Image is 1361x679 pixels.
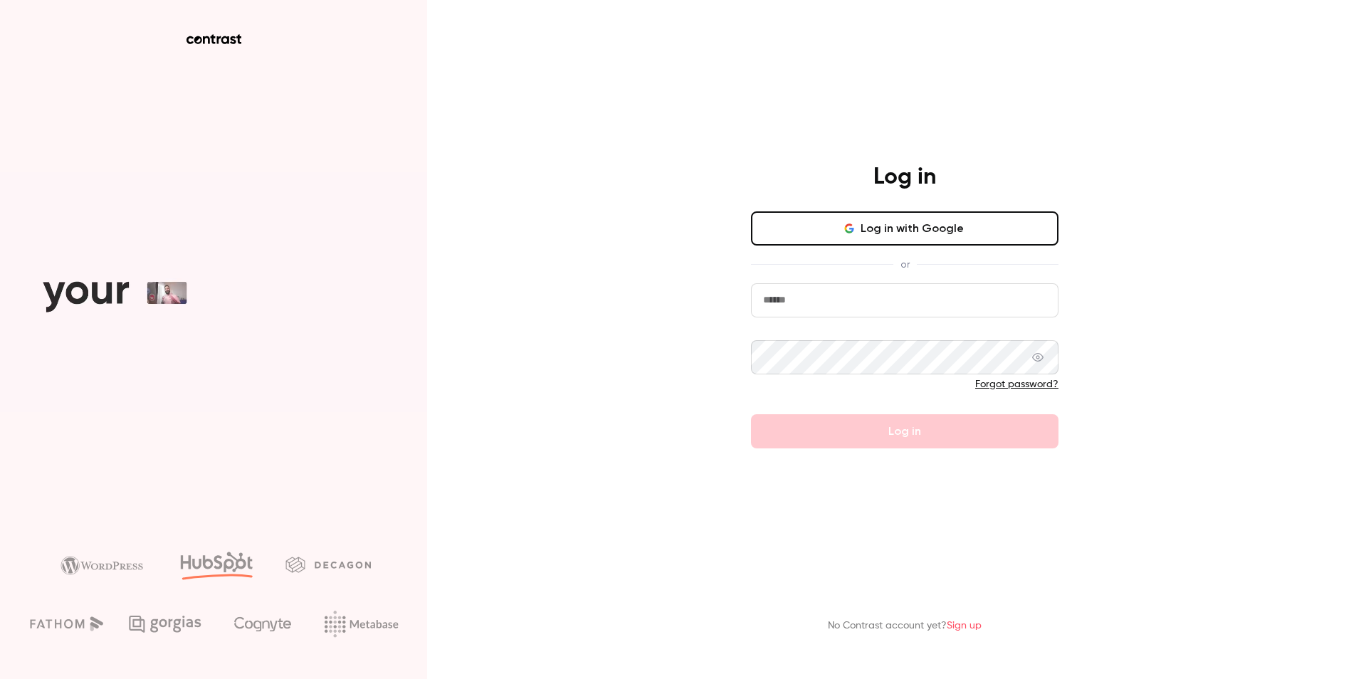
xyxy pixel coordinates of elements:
[975,379,1058,389] a: Forgot password?
[828,619,982,633] p: No Contrast account yet?
[873,163,936,191] h4: Log in
[947,621,982,631] a: Sign up
[751,211,1058,246] button: Log in with Google
[893,257,917,272] span: or
[285,557,371,572] img: decagon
